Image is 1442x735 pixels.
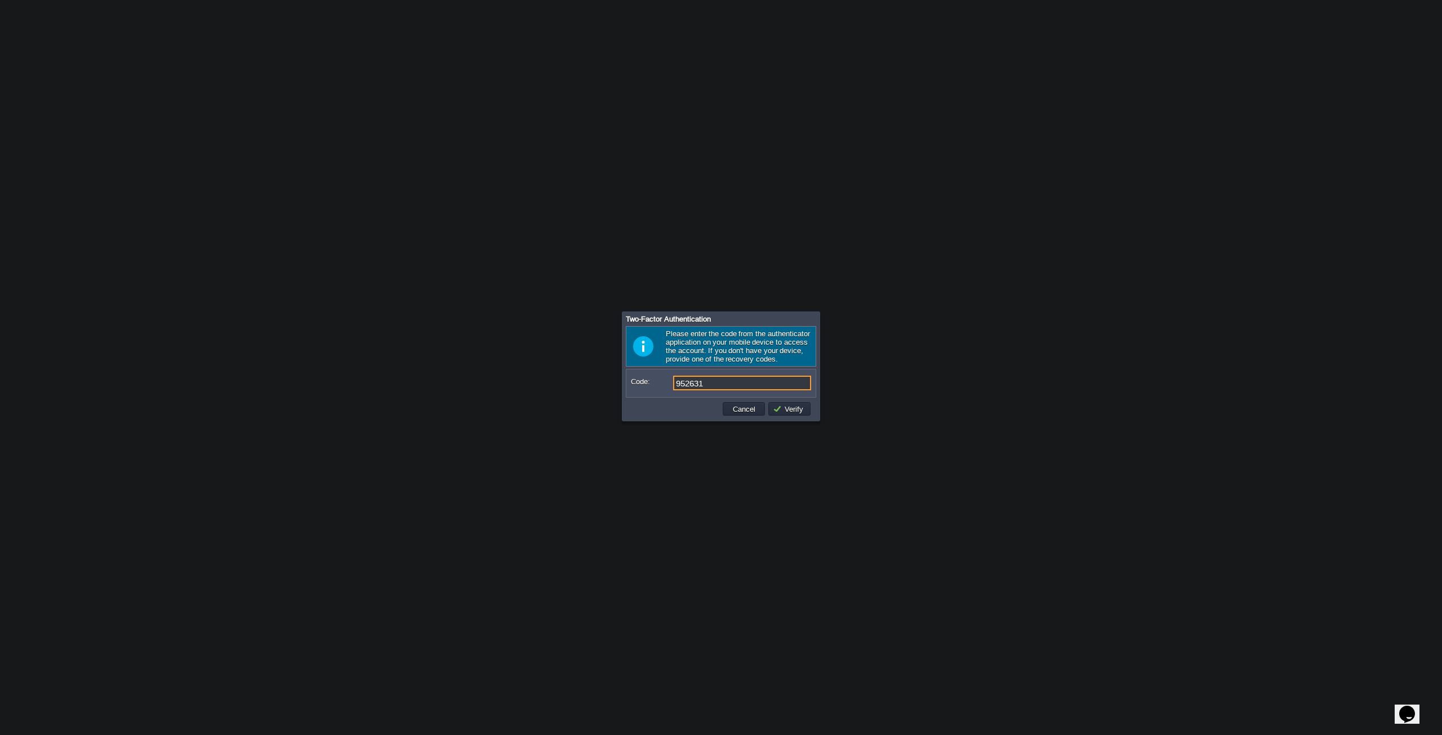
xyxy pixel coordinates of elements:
[1395,690,1431,724] iframe: chat widget
[729,404,759,414] button: Cancel
[626,326,816,367] div: Please enter the code from the authenticator application on your mobile device to access the acco...
[626,315,711,323] span: Two-Factor Authentication
[773,404,807,414] button: Verify
[631,376,672,387] label: Code:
